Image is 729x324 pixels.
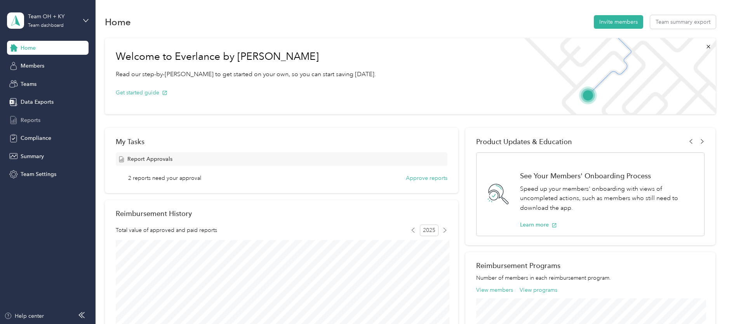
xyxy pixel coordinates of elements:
h1: Welcome to Everlance by [PERSON_NAME] [116,51,376,63]
div: Team dashboard [28,23,64,28]
div: My Tasks [116,138,447,146]
h1: See Your Members' Onboarding Process [520,172,696,180]
span: 2025 [420,225,438,236]
span: Home [21,44,36,52]
div: Team OH + KY [28,12,77,21]
button: Team summary export [650,15,716,29]
span: Team Settings [21,170,56,178]
h2: Reimbursement Programs [476,261,705,270]
span: Total value of approved and paid reports [116,226,217,234]
button: Get started guide [116,89,167,97]
span: Members [21,62,44,70]
span: Report Approvals [127,155,172,163]
iframe: Everlance-gr Chat Button Frame [686,280,729,324]
span: Compliance [21,134,51,142]
button: Help center [4,312,44,320]
h1: Home [105,18,131,26]
p: Read our step-by-[PERSON_NAME] to get started on your own, so you can start saving [DATE]. [116,70,376,79]
img: Welcome to everlance [516,38,715,114]
span: 2 reports need your approval [128,174,201,182]
span: Summary [21,152,44,160]
span: Data Exports [21,98,54,106]
button: Invite members [594,15,643,29]
span: Reports [21,116,40,124]
button: View members [476,286,513,294]
button: View programs [520,286,557,294]
button: Learn more [520,221,557,229]
button: Approve reports [406,174,447,182]
p: Speed up your members' onboarding with views of uncompleted actions, such as members who still ne... [520,184,696,213]
span: Product Updates & Education [476,138,572,146]
span: Teams [21,80,37,88]
h2: Reimbursement History [116,209,192,218]
p: Number of members in each reimbursement program. [476,274,705,282]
